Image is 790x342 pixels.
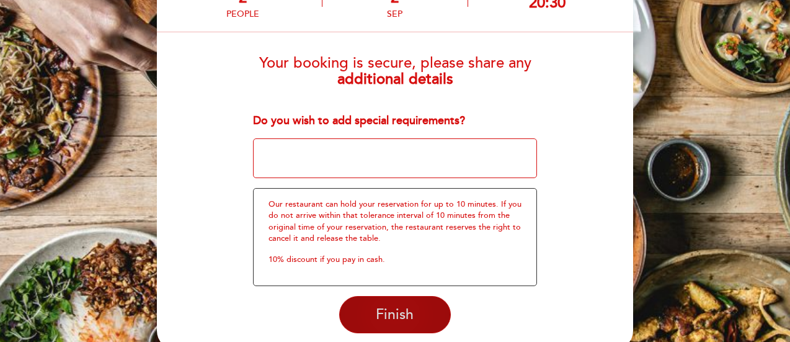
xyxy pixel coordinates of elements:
[269,199,522,244] p: Our restaurant can hold your reservation for up to 10 minutes. If you do not arrive within that t...
[376,306,414,323] span: Finish
[253,113,538,129] div: Do you wish to add special requirements?
[339,296,451,333] button: Finish
[226,9,259,19] div: people
[322,9,467,19] div: Sep
[269,254,522,265] p: 10% discount if you pay in cash.
[259,54,531,72] span: Your booking is secure, please share any
[337,70,453,88] b: additional details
